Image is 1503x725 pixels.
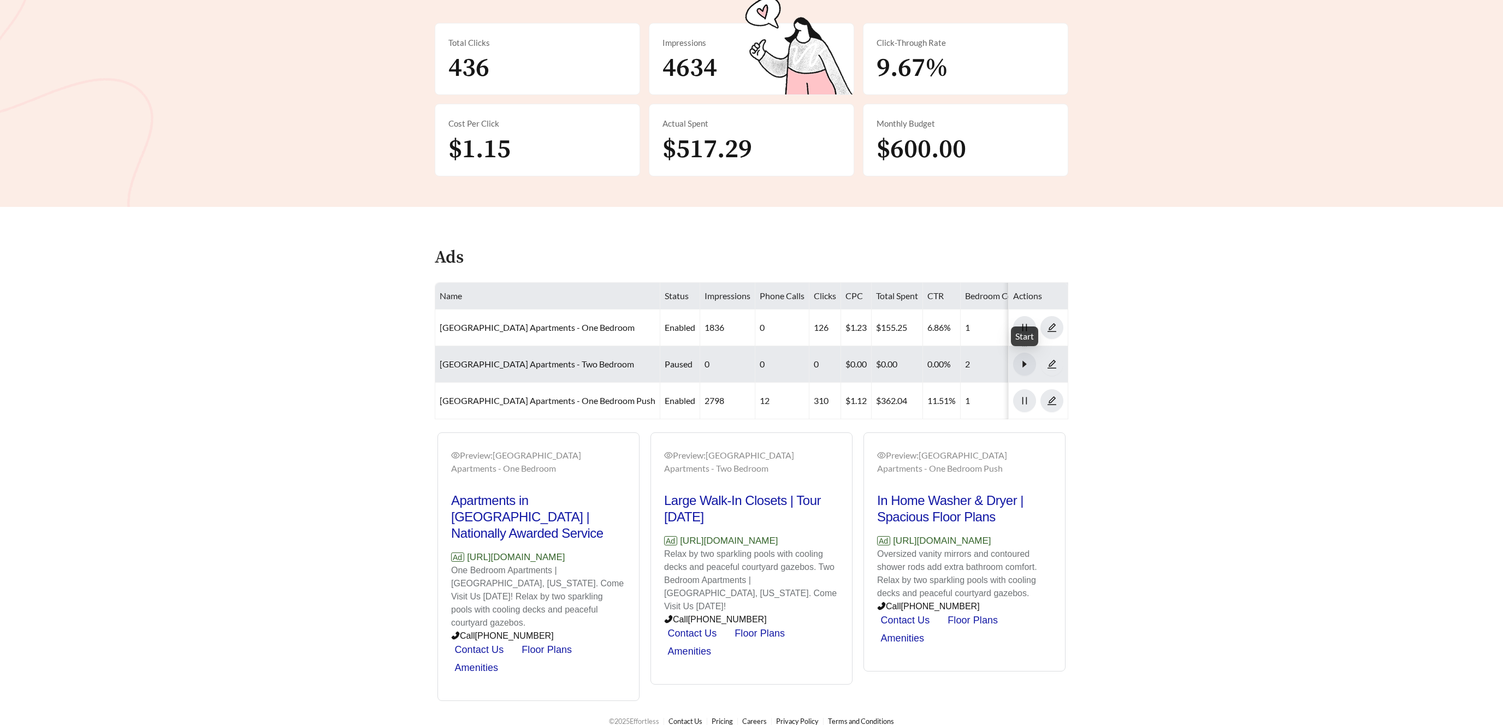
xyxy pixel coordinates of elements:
td: 2798 [700,383,755,419]
td: 0 [755,346,809,383]
span: enabled [665,395,695,406]
div: Actual Spent [662,117,841,130]
div: Impressions [662,37,841,49]
th: Name [435,283,660,310]
td: 0 [755,310,809,346]
span: edit [1041,396,1063,406]
a: Contact Us [667,628,717,639]
div: Preview: [GEOGRAPHIC_DATA] Apartments - One Bedroom [451,449,626,475]
div: Preview: [GEOGRAPHIC_DATA] Apartments - One Bedroom Push [877,449,1052,475]
span: phone [877,602,886,610]
div: Monthly Budget [877,117,1055,130]
h2: In Home Washer & Dryer | Spacious Floor Plans [877,492,1052,525]
button: pause [1013,316,1036,339]
a: Contact Us [880,615,930,626]
td: $1.23 [841,310,872,346]
p: Call [PHONE_NUMBER] [664,613,839,626]
span: $1.15 [448,133,511,166]
div: Total Clicks [448,37,626,49]
a: edit [1040,359,1063,369]
td: 310 [809,383,841,419]
span: eye [451,451,460,460]
span: 436 [448,52,489,85]
h4: Ads [435,248,464,268]
td: $1.12 [841,383,872,419]
td: $0.00 [872,346,923,383]
span: phone [664,615,673,623]
th: Actions [1009,283,1068,310]
button: edit [1040,316,1063,339]
span: 4634 [662,52,717,85]
p: Oversized vanity mirrors and contoured shower rods add extra bathroom comfort. Relax by two spark... [877,548,1052,600]
th: Impressions [700,283,755,310]
button: edit [1040,389,1063,412]
p: [URL][DOMAIN_NAME] [664,534,839,548]
span: pause [1014,323,1035,332]
span: Ad [451,552,464,562]
h2: Large Walk-In Closets | Tour [DATE] [664,492,839,525]
th: Status [660,283,700,310]
span: 9.67% [877,52,948,85]
div: Cost Per Click [448,117,626,130]
p: [URL][DOMAIN_NAME] [451,550,626,564]
a: Amenities [880,633,924,644]
span: Ad [877,536,890,545]
p: Call [PHONE_NUMBER] [451,629,626,643]
a: edit [1040,322,1063,332]
div: Preview: [GEOGRAPHIC_DATA] Apartments - Two Bedroom [664,449,839,475]
p: Call [PHONE_NUMBER] [877,600,1052,613]
th: Clicks [809,283,841,310]
td: $0.00 [841,346,872,383]
div: Start [1011,326,1038,346]
td: $362.04 [872,383,923,419]
p: [URL][DOMAIN_NAME] [877,534,1052,548]
span: edit [1041,323,1063,332]
span: $600.00 [877,133,966,166]
td: 0.00% [923,346,961,383]
span: Ad [664,536,677,545]
td: 126 [809,310,841,346]
p: One Bedroom Apartments | [GEOGRAPHIC_DATA], [US_STATE]. Come Visit Us [DATE]! Relax by two sparkl... [451,564,626,629]
p: Relax by two sparkling pools with cooling decks and peaceful courtyard gazebos. Two Bedroom Apart... [664,548,839,613]
td: 0 [809,346,841,383]
span: caret-right [1014,359,1035,369]
td: $155.25 [872,310,923,346]
a: Amenities [454,662,498,673]
td: 1 [961,310,1031,346]
div: Click-Through Rate [877,37,1055,49]
td: 6.86% [923,310,961,346]
td: 2 [961,346,1031,383]
td: 11.51% [923,383,961,419]
th: Total Spent [872,283,923,310]
a: Contact Us [454,644,504,655]
span: $517.29 [662,133,752,166]
a: Amenities [667,646,711,657]
span: eye [664,451,673,460]
a: [GEOGRAPHIC_DATA] Apartments - One Bedroom Push [440,395,655,406]
span: eye [877,451,886,460]
h2: Apartments in [GEOGRAPHIC_DATA] | Nationally Awarded Service [451,492,626,542]
td: 1836 [700,310,755,346]
span: enabled [665,322,695,332]
a: Floor Plans [948,615,998,626]
span: edit [1041,359,1063,369]
span: paused [665,359,693,369]
span: CTR [927,290,944,301]
button: pause [1013,389,1036,412]
td: 1 [961,383,1031,419]
button: caret-right [1013,353,1036,376]
th: Bedroom Count [961,283,1031,310]
td: 0 [700,346,755,383]
a: [GEOGRAPHIC_DATA] Apartments - Two Bedroom [440,359,634,369]
span: CPC [845,290,863,301]
span: phone [451,631,460,640]
a: [GEOGRAPHIC_DATA] Apartments - One Bedroom [440,322,635,332]
a: Floor Plans [735,628,785,639]
th: Phone Calls [755,283,809,310]
button: edit [1040,353,1063,376]
a: edit [1040,395,1063,406]
td: 12 [755,383,809,419]
a: Floor Plans [522,644,572,655]
span: pause [1014,396,1035,406]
